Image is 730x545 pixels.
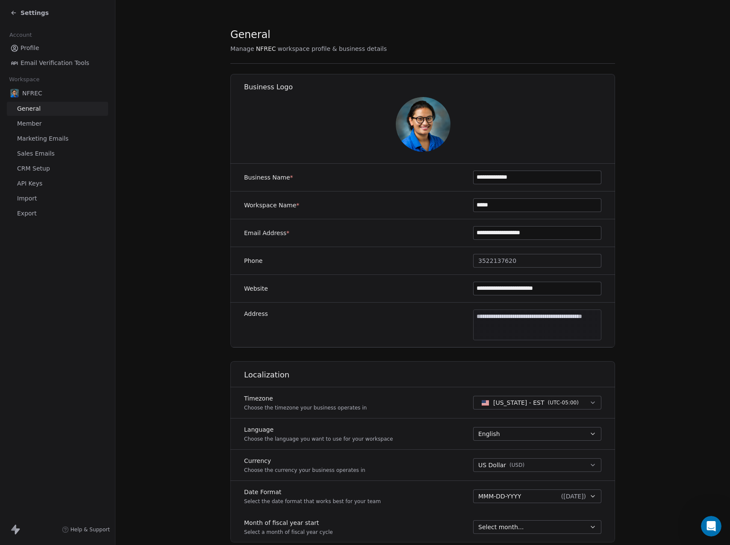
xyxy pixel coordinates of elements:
a: [PERSON_NAME][EMAIL_ADDRESS][PERSON_NAME][DOMAIN_NAME] [14,105,118,128]
span: Sales Emails [17,149,55,158]
a: CRM Setup [7,162,108,176]
a: API Keys [7,177,108,191]
span: General [230,28,271,41]
span: MMM-DD-YYYY [478,492,521,501]
button: 3522137620 [473,254,601,268]
a: Email Verification Tools [7,56,108,70]
button: [US_STATE] - EST(UTC-05:00) [473,396,601,409]
h1: Localization [244,370,615,380]
div: For example, if you connect your own email (even just for testing), no one else in the workspace ... [14,175,133,226]
a: Export [7,206,108,221]
iframe: Intercom live chat [701,516,721,536]
label: Website [244,284,268,293]
span: Settings [21,9,49,17]
label: Month of fiscal year start [244,518,333,527]
button: Home [134,3,150,20]
span: Account [6,29,35,41]
span: Member [17,119,42,128]
p: Select a month of fiscal year cycle [244,529,333,536]
span: Export [17,209,37,218]
div: Close [150,3,165,19]
span: NFREC [22,89,42,97]
span: US Dollar [478,461,506,470]
span: ( UTC-05:00 ) [548,399,579,407]
a: [EMAIL_ADDRESS][DOMAIN_NAME] [14,121,130,137]
label: Timezone [244,394,367,403]
img: SK%20Logo%204k.jpg [396,97,450,152]
span: ( [DATE] ) [561,492,586,501]
a: Profile [7,41,108,55]
label: Phone [244,256,262,265]
span: Profile [21,44,39,53]
p: Choose the language you want to use for your workspace [244,436,393,442]
span: [US_STATE] - EST [493,398,545,407]
a: Marketing Emails [7,132,108,146]
label: Business Name [244,173,293,182]
span: ( USD ) [509,462,524,468]
span: workspace profile & business details [278,44,387,53]
img: SK%20Logo%204k.jpg [10,89,19,97]
span: General [17,104,41,113]
label: Address [244,309,268,318]
div: We regret the inconvenience this may have caused. Please be informed that I am checking this for ... [14,22,133,55]
span: Manage [230,44,254,53]
h1: Business Logo [244,82,615,92]
button: US Dollar(USD) [473,458,601,472]
span: 3522137620 [478,256,516,265]
span: API Keys [17,179,42,188]
a: Import [7,191,108,206]
a: Settings [10,9,49,17]
label: Currency [244,457,365,465]
p: Select the date format that works best for your team [244,498,381,505]
a: Help & Support [62,526,110,533]
div: Appreciate your valuable time and patience! [14,59,133,76]
label: Workspace Name [244,201,299,209]
span: Email Verification Tools [21,59,89,68]
button: go back [6,3,22,20]
label: Language [244,425,393,434]
span: NFREC [256,44,276,53]
span: Marketing Emails [17,134,68,143]
label: Date Format [244,488,381,496]
span: Workspace [6,73,43,86]
button: Emoji picker [13,280,20,287]
a: Member [7,117,108,131]
div: Harinder says… [7,82,164,304]
span: English [478,430,500,438]
label: Email Address [244,229,289,237]
p: Choose the timezone your business operates in [244,404,367,411]
textarea: Message… [7,211,164,259]
span: Help & Support [71,526,110,533]
a: General [7,102,108,116]
div: I checked your account and noticed that there are two users –[PERSON_NAME][EMAIL_ADDRESS][PERSON_... [7,82,140,285]
img: Profile image for Fin [24,5,38,18]
h1: Fin [41,8,52,15]
span: Import [17,194,37,203]
a: Sales Emails [7,147,108,161]
p: Choose the currency your business operates in [244,467,365,474]
span: CRM Setup [17,164,50,173]
button: Send a message… [147,277,160,290]
div: I checked your account and noticed that there are two users – and . Each user in [GEOGRAPHIC_DATA... [14,87,133,171]
span: Select month... [478,523,524,531]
